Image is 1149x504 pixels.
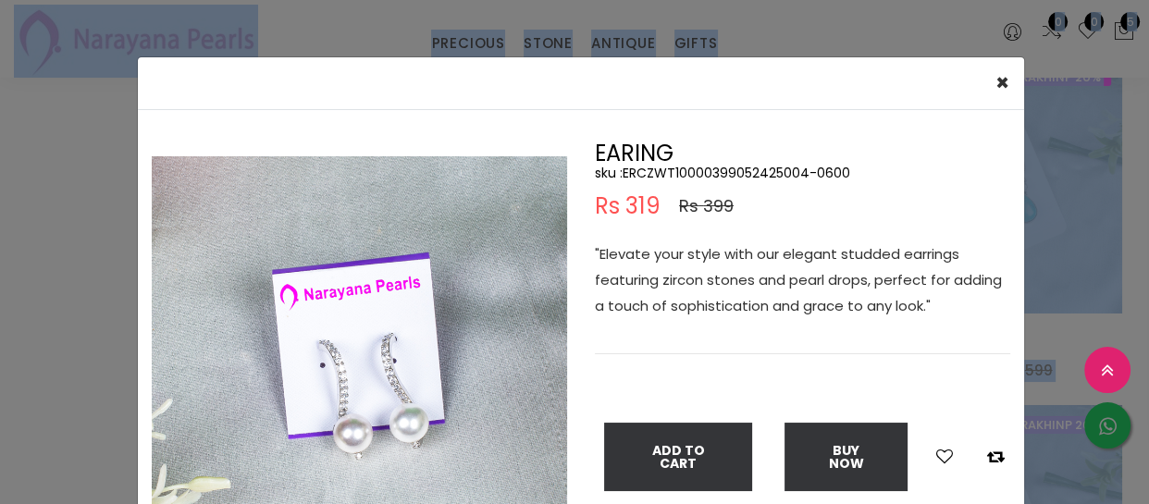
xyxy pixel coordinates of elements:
[785,423,908,491] button: Buy Now
[595,241,1010,319] p: "Elevate your style with our elegant studded earrings featuring zircon stones and pearl drops, pe...
[604,423,752,491] button: Add To Cart
[595,165,1010,181] h5: sku : ERCZWT10000399052425004-0600
[931,445,958,469] button: Add to wishlist
[595,195,661,217] span: Rs 319
[679,195,734,217] span: Rs 399
[995,68,1009,98] span: ×
[982,445,1010,469] button: Add to compare
[595,142,1010,165] h2: EARING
